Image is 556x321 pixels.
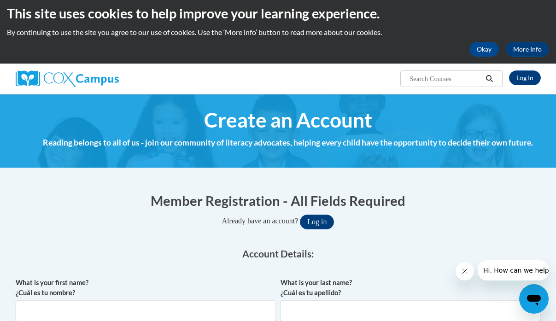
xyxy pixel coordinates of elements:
[506,42,549,57] a: More Info
[519,284,549,314] iframe: Button to launch messaging window
[509,70,541,85] a: Log In
[204,108,372,132] span: Create an Account
[469,42,499,57] button: Okay
[409,73,482,84] input: Search Courses
[478,260,549,280] iframe: Message from company
[6,6,75,14] span: Hi. How can we help?
[7,27,549,37] p: By continuing to use the site you agree to our use of cookies. Use the ‘More info’ button to read...
[25,137,550,149] h4: Reading belongs to all of us - join our community of literacy advocates, helping every child have...
[456,262,474,280] iframe: Close message
[222,217,298,225] span: Already have an account?
[281,278,541,298] label: What is your last name? ¿Cuál es tu apellido?
[16,70,119,87] img: Cox Campus
[242,248,314,259] span: Account Details:
[482,73,496,84] button: Search
[16,191,541,210] h1: Member Registration - All Fields Required
[16,278,276,298] label: What is your first name? ¿Cuál es tu nombre?
[300,215,334,229] button: Log in
[7,4,549,23] h2: This site uses cookies to help improve your learning experience.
